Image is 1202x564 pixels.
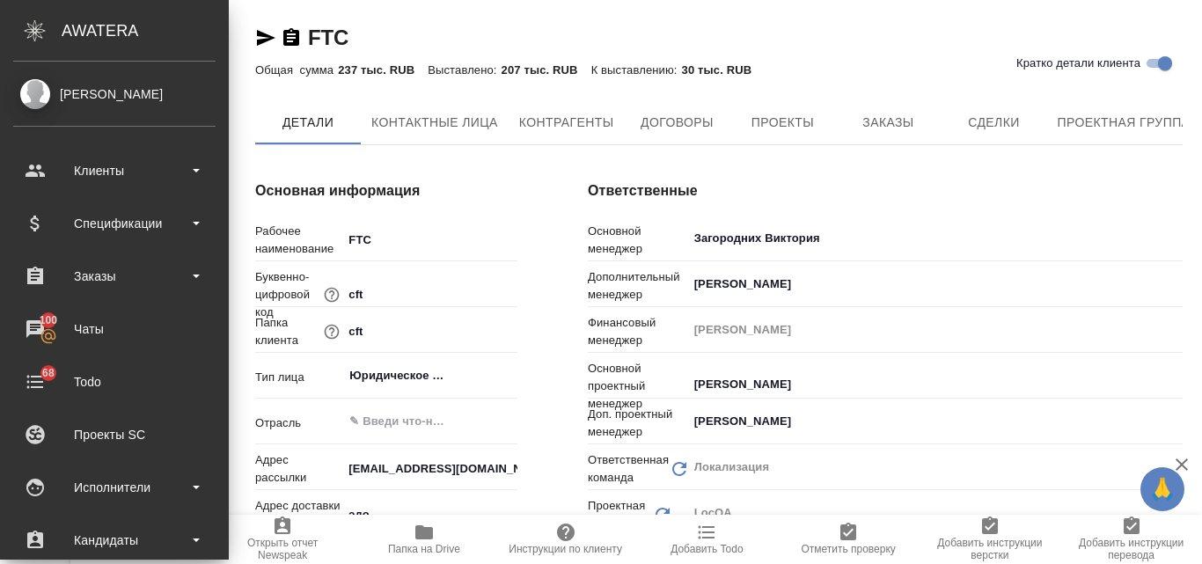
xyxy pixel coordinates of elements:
[509,543,622,555] span: Инструкции по клиенту
[846,112,930,134] span: Заказы
[591,63,682,77] p: К выставлению:
[338,63,428,77] p: 237 тыс. RUB
[801,543,895,555] span: Отметить проверку
[371,112,498,134] span: Контактные лица
[588,406,687,441] p: Доп. проектный менеджер
[740,112,825,134] span: Проекты
[348,411,453,432] input: ✎ Введи что-нибудь
[4,413,224,457] a: Проекты SC
[13,316,216,342] div: Чаты
[502,63,591,77] p: 207 тыс. RUB
[588,268,687,304] p: Дополнительный менеджер
[13,263,216,289] div: Заказы
[951,112,1036,134] span: Сделки
[588,314,687,349] p: Финансовый менеджер
[255,451,342,487] p: Адрес рассылки
[1173,237,1176,240] button: Open
[281,27,302,48] button: Скопировать ссылку
[1173,383,1176,386] button: Open
[495,515,636,564] button: Инструкции по клиенту
[255,180,517,201] h4: Основная информация
[255,268,320,321] p: Буквенно-цифровой код
[13,157,216,184] div: Клиенты
[930,537,1051,561] span: Добавить инструкции верстки
[1173,420,1176,423] button: Open
[13,369,216,395] div: Todo
[266,112,350,134] span: Детали
[428,63,501,77] p: Выставлено:
[13,421,216,448] div: Проекты SC
[920,515,1061,564] button: Добавить инструкции верстки
[4,307,224,351] a: 100Чаты
[255,369,342,386] p: Тип лица
[255,27,276,48] button: Скопировать ссылку для ЯМессенджера
[32,364,65,382] span: 68
[588,451,669,487] p: Ответственная команда
[519,112,614,134] span: Контрагенты
[13,474,216,501] div: Исполнители
[13,527,216,553] div: Кандидаты
[508,374,511,377] button: Open
[255,497,342,532] p: Адрес доставки по умолчанию
[62,13,229,48] div: AWATERA
[4,360,224,404] a: 68Todo
[508,420,511,423] button: Open
[588,497,652,532] p: Проектная команда
[255,223,342,258] p: Рабочее наименование
[1147,471,1177,508] span: 🙏
[223,537,343,561] span: Открыть отчет Newspeak
[320,320,343,343] button: Название для папки на drive. Если его не заполнить, мы не сможем создать папку для клиента
[1057,112,1190,134] span: Проектная группа
[342,456,517,481] input: ✎ Введи что-нибудь
[255,414,342,432] p: Отрасль
[1060,515,1202,564] button: Добавить инструкции перевода
[308,26,348,49] a: FTC
[29,311,69,329] span: 100
[212,515,354,564] button: Открыть отчет Newspeak
[388,543,460,555] span: Папка на Drive
[778,515,920,564] button: Отметить проверку
[634,112,719,134] span: Договоры
[588,223,687,258] p: Основной менеджер
[588,180,1183,201] h4: Ответственные
[13,84,216,104] div: [PERSON_NAME]
[1173,282,1176,286] button: Open
[1140,467,1184,511] button: 🙏
[320,283,343,306] button: Нужен для формирования номера заказа/сделки
[13,210,216,237] div: Спецификации
[1016,55,1140,72] span: Кратко детали клиента
[255,63,338,77] p: Общая сумма
[342,502,517,527] input: ✎ Введи что-нибудь
[636,515,778,564] button: Добавить Todo
[588,360,687,413] p: Основной проектный менеджер
[671,543,743,555] span: Добавить Todo
[354,515,495,564] button: Папка на Drive
[342,227,517,253] input: ✎ Введи что-нибудь
[255,314,320,349] p: Папка клиента
[682,63,766,77] p: 30 тыс. RUB
[342,282,517,307] input: ✎ Введи что-нибудь
[342,319,517,344] input: ✎ Введи что-нибудь
[1071,537,1191,561] span: Добавить инструкции перевода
